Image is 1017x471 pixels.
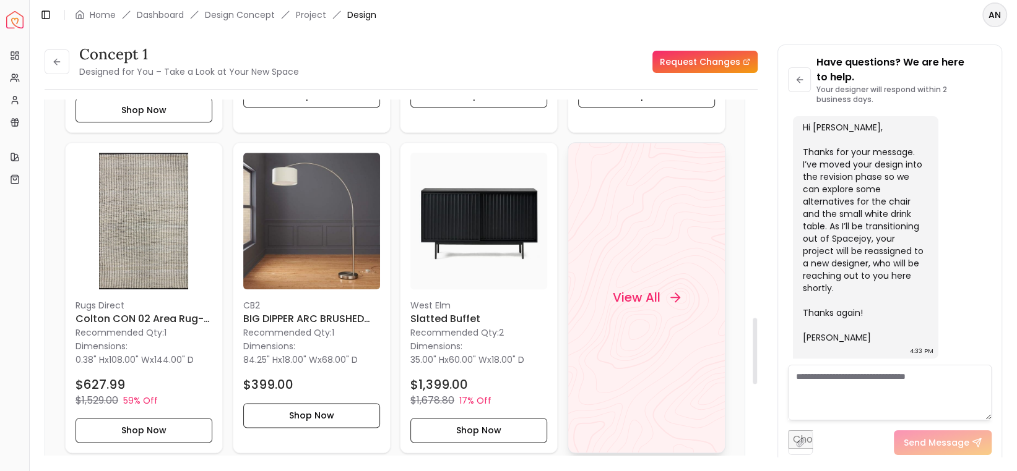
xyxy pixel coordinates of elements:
[76,418,212,443] button: Shop Now
[154,354,194,366] span: 144.00" D
[76,299,212,312] p: Rugs Direct
[243,312,380,326] h6: BIG DIPPER ARC BRUSHED NICKEL FLOOR LAMP
[984,4,1006,26] span: AN
[910,345,933,357] div: 4:33 PM
[243,376,293,393] h4: $399.00
[233,142,391,453] a: BIG DIPPER ARC BRUSHED NICKEL FLOOR LAMP imageCB2BIG DIPPER ARC BRUSHED NICKEL FLOOR LAMPRecommen...
[410,418,547,443] button: Shop Now
[400,142,558,453] a: Slatted Buffet imageWest ElmSlatted BuffetRecommended Qty:2Dimensions:35.00" Hx60.00" Wx18.00" D$...
[65,142,223,453] a: Colton CON 02 Area Rug-9'-x12' imageRugs DirectColton CON 02 Area Rug-9'-x12'Recommended Qty:1Dim...
[243,403,380,428] button: Shop Now
[347,9,376,21] span: Design
[123,394,158,407] p: 59% Off
[803,121,926,344] div: Hi [PERSON_NAME], Thanks for your message. I’ve moved your design into the revision phase so we c...
[76,376,125,393] h4: $627.99
[6,11,24,28] a: Spacejoy
[410,354,524,366] p: x x
[410,299,547,312] p: West Elm
[982,2,1007,27] button: AN
[410,376,468,393] h4: $1,399.00
[282,354,318,366] span: 18.00" W
[410,326,547,339] p: Recommended Qty: 2
[76,326,212,339] p: Recommended Qty: 1
[76,354,105,366] span: 0.38" H
[816,55,992,85] p: Have questions? We are here to help.
[65,142,223,453] div: Colton CON 02 Area Rug-9'-x12'
[410,82,547,107] button: Shop Now
[243,82,380,107] button: Shop Now
[816,85,992,104] p: Your designer will respond within 2 business days.
[243,299,380,312] p: CB2
[410,393,454,408] p: $1,678.80
[243,354,278,366] span: 84.25" H
[410,339,462,354] p: Dimensions:
[410,312,547,326] h6: Slatted Buffet
[233,142,391,453] div: BIG DIPPER ARC BRUSHED NICKEL FLOOR LAMP
[243,354,358,366] p: x x
[76,153,212,289] img: Colton CON 02 Area Rug-9'-x12' image
[652,51,758,73] a: Request Changes
[109,354,150,366] span: 108.00" W
[75,9,376,21] nav: breadcrumb
[400,142,558,453] div: Slatted Buffet
[243,339,295,354] p: Dimensions:
[459,394,491,407] p: 17% Off
[410,153,547,289] img: Slatted Buffet image
[6,11,24,28] img: Spacejoy Logo
[76,393,118,408] p: $1,529.00
[76,339,128,354] p: Dimensions:
[491,354,524,366] span: 18.00" D
[79,66,299,78] small: Designed for You – Take a Look at Your New Space
[612,289,660,306] h4: View All
[410,354,444,366] span: 35.00" H
[79,45,299,64] h3: Concept 1
[90,9,116,21] a: Home
[296,9,326,21] a: Project
[322,354,358,366] span: 68.00" D
[568,142,725,453] a: View All
[578,82,715,107] button: Shop Now
[76,312,212,326] h6: Colton CON 02 Area Rug-9'-x12'
[76,97,212,122] button: Shop Now
[205,9,275,21] li: Design Concept
[243,326,380,339] p: Recommended Qty: 1
[449,354,487,366] span: 60.00" W
[137,9,184,21] a: Dashboard
[243,153,380,289] img: BIG DIPPER ARC BRUSHED NICKEL FLOOR LAMP image
[76,354,194,366] p: x x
